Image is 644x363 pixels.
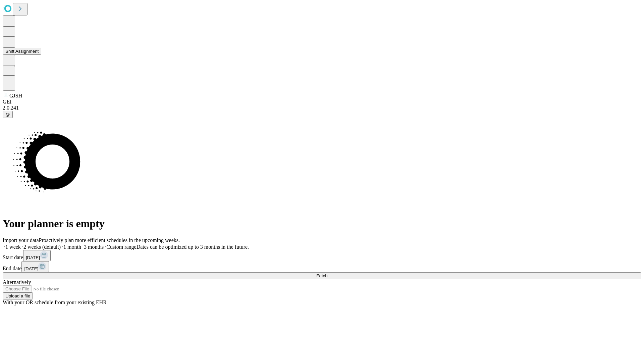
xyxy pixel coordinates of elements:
[39,237,180,243] span: Proactively plan more efficient schedules in the upcoming weeks.
[3,261,641,272] div: End date
[106,244,136,250] span: Custom range
[63,244,81,250] span: 1 month
[5,244,21,250] span: 1 week
[3,299,107,305] span: With your OR schedule from your existing EHR
[3,272,641,279] button: Fetch
[137,244,249,250] span: Dates can be optimized up to 3 months in the future.
[23,244,61,250] span: 2 weeks (default)
[3,99,641,105] div: GEI
[3,292,33,299] button: Upload a file
[3,111,13,118] button: @
[9,93,22,98] span: GJSH
[84,244,104,250] span: 3 months
[3,237,39,243] span: Import your data
[3,105,641,111] div: 2.0.241
[3,217,641,230] h1: Your planner is empty
[3,250,641,261] div: Start date
[26,255,40,260] span: [DATE]
[316,273,327,278] span: Fetch
[21,261,49,272] button: [DATE]
[5,112,10,117] span: @
[3,48,41,55] button: Shift Assignment
[23,250,51,261] button: [DATE]
[24,266,38,271] span: [DATE]
[3,279,31,285] span: Alternatively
